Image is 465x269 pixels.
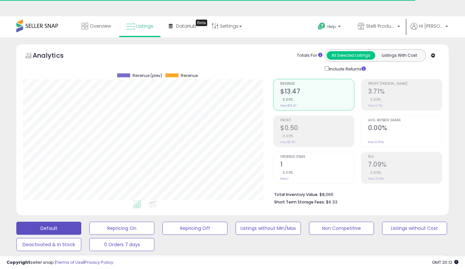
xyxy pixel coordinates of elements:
small: 0.00% [280,97,293,102]
span: Profit [PERSON_NAME] [368,82,442,86]
span: $6.33 [326,199,337,205]
small: Prev: 0.00% [368,140,384,144]
button: Deactivated & In Stock [16,238,81,251]
small: Prev: 3.71% [368,104,382,108]
h2: 0.00% [368,124,442,133]
button: Non Competitive [309,222,374,235]
span: Ordered Items [280,155,354,159]
a: Settings [207,16,247,36]
span: Revenue [181,73,198,78]
span: Revenue (prev) [132,73,162,78]
small: Prev: $0.50 [280,140,296,144]
a: Listings [121,16,158,36]
a: Hi [PERSON_NAME] [411,23,448,37]
small: 0.00% [368,170,381,175]
h2: $13.47 [280,88,354,97]
div: Include Returns [320,65,374,72]
span: Overview [90,23,111,29]
span: 2025-09-11 20:12 GMT [432,259,458,265]
b: Short Term Storage Fees: [274,199,325,205]
a: Overview [77,16,116,36]
button: Repricing Off [163,222,227,235]
span: Avg. Buybox Share [368,119,442,122]
button: Default [16,222,81,235]
span: ROI [368,155,442,159]
i: Get Help [318,22,326,30]
a: Help [313,17,347,37]
span: Stelli Products US [366,23,395,29]
strong: Copyright [7,259,30,265]
span: Help [327,24,336,29]
span: Revenue [280,82,354,86]
button: Repricing On [89,222,154,235]
b: Total Inventory Value: [274,192,318,197]
small: 0.00% [280,170,293,175]
button: All Selected Listings [327,51,375,60]
a: DataHub [164,16,201,36]
span: Profit [280,119,354,122]
h5: Analytics [33,51,76,62]
h2: $0.50 [280,124,354,133]
h2: 3.71% [368,88,442,97]
small: Prev: $13.47 [280,104,296,108]
a: Stelli Products US [353,16,405,37]
small: Prev: 1 [280,177,288,181]
small: 0.00% [280,134,293,139]
div: Totals For [297,52,322,59]
h2: 7.09% [368,161,442,170]
span: DataHub [176,23,196,29]
button: Listings without Cost [382,222,447,235]
li: $8,065 [274,190,437,198]
button: Listings without Min/Max [236,222,301,235]
small: 0.00% [368,97,381,102]
small: Prev: 7.09% [368,177,384,181]
button: Listings With Cost [375,51,424,60]
button: 0 Orders 7 days [89,238,154,251]
h2: 1 [280,161,354,170]
div: Tooltip anchor [196,20,207,26]
span: Listings [136,23,153,29]
a: Privacy Policy [85,259,113,265]
span: Hi [PERSON_NAME] [419,23,443,29]
a: Terms of Use [56,259,84,265]
div: seller snap | | [7,260,113,266]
